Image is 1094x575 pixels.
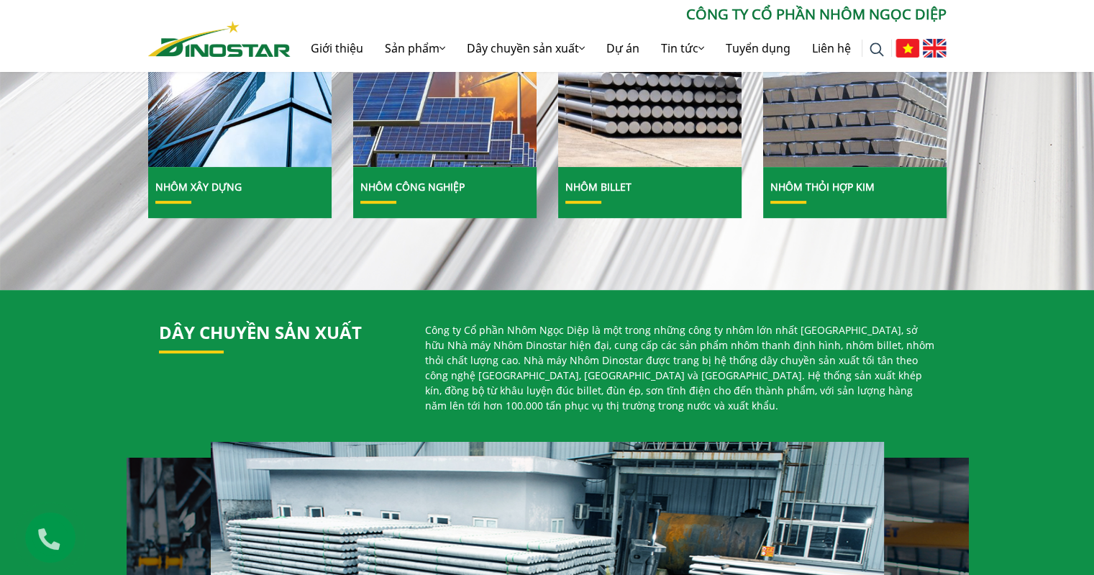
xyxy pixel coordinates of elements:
[715,25,801,71] a: Tuyển dụng
[650,25,715,71] a: Tin tức
[923,39,947,58] img: English
[895,39,919,58] img: Tiếng Việt
[155,180,242,194] a: Nhôm Xây dựng
[456,25,596,71] a: Dây chuyền sản xuất
[565,180,632,194] a: Nhôm Billet
[374,25,456,71] a: Sản phẩm
[801,25,862,71] a: Liên hệ
[596,25,650,71] a: Dự án
[148,21,291,57] img: Nhôm Dinostar
[300,25,374,71] a: Giới thiệu
[148,18,291,56] a: Nhôm Dinostar
[291,4,947,25] p: CÔNG TY CỔ PHẦN NHÔM NGỌC DIỆP
[425,322,936,413] p: Công ty Cổ phần Nhôm Ngọc Diệp là một trong những công ty nhôm lớn nhất [GEOGRAPHIC_DATA], sở hữu...
[159,320,362,344] a: Dây chuyền sản xuất
[770,180,875,194] a: Nhôm Thỏi hợp kim
[360,180,465,194] a: Nhôm Công nghiệp
[870,42,884,57] img: search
